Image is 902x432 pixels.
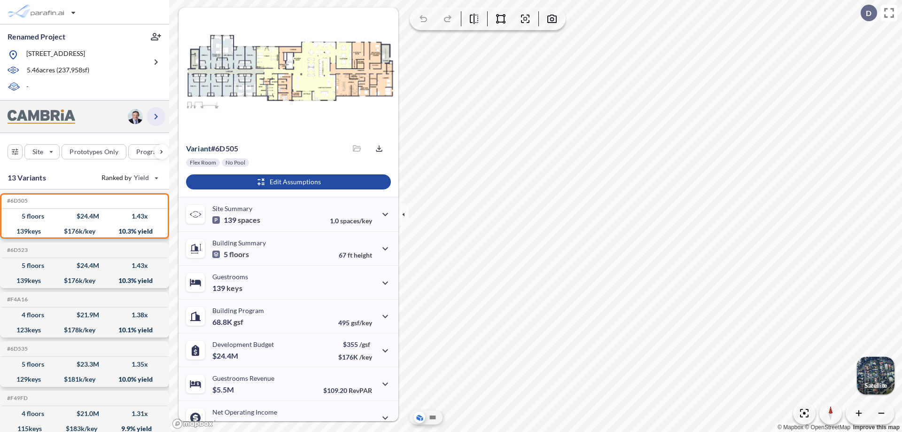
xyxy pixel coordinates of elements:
button: Switcher ImageSatellite [857,357,894,394]
button: Site [24,144,60,159]
p: 5.46 acres ( 237,958 sf) [27,65,89,76]
p: $5.5M [212,385,235,394]
span: gsf [233,317,243,327]
a: Mapbox homepage [172,418,213,429]
span: Yield [134,173,149,182]
p: $355 [338,340,372,348]
p: Program [136,147,163,157]
button: Edit Assumptions [186,174,391,189]
p: $176K [338,353,372,361]
button: Aerial View [414,412,425,423]
p: 495 [338,319,372,327]
button: Program [128,144,179,159]
p: 68.8K [212,317,243,327]
p: D [866,9,871,17]
span: ft [348,251,352,259]
p: Prototypes Only [70,147,118,157]
p: Satellite [864,382,887,389]
h5: Click to copy the code [5,346,28,352]
p: 13 Variants [8,172,46,183]
p: Site [32,147,43,157]
p: Building Program [212,306,264,314]
p: - [26,82,29,93]
span: /key [359,353,372,361]
a: Mapbox [778,424,803,431]
h5: Click to copy the code [5,197,28,204]
p: 139 [212,283,242,293]
p: # 6d505 [186,144,238,153]
span: keys [226,283,242,293]
p: 1.0 [330,217,372,225]
img: user logo [128,109,143,124]
p: Renamed Project [8,31,65,42]
p: Guestrooms Revenue [212,374,274,382]
p: Flex Room [190,159,216,166]
span: floors [229,250,249,259]
a: Improve this map [853,424,900,431]
p: Development Budget [212,340,274,348]
p: 45.0% [332,420,372,428]
span: spaces [238,215,260,225]
span: gsf/key [351,319,372,327]
button: Ranked by Yield [94,170,164,185]
img: BrandImage [8,110,75,124]
p: Site Summary [212,204,252,212]
p: 5 [212,250,249,259]
button: Prototypes Only [62,144,126,159]
p: Edit Assumptions [270,177,321,187]
span: Variant [186,144,211,153]
img: Switcher Image [857,357,894,394]
a: OpenStreetMap [805,424,850,431]
span: margin [351,420,372,428]
h5: Click to copy the code [5,296,28,303]
button: Site Plan [427,412,438,423]
h5: Click to copy the code [5,395,28,401]
h5: Click to copy the code [5,247,28,253]
p: $109.20 [323,386,372,394]
p: No Pool [225,159,245,166]
p: 67 [339,251,372,259]
p: [STREET_ADDRESS] [26,49,85,61]
p: $2.5M [212,419,235,428]
p: Net Operating Income [212,408,277,416]
p: Building Summary [212,239,266,247]
span: height [354,251,372,259]
span: spaces/key [340,217,372,225]
span: RevPAR [349,386,372,394]
p: 139 [212,215,260,225]
p: Guestrooms [212,273,248,281]
span: /gsf [359,340,370,348]
p: $24.4M [212,351,240,361]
